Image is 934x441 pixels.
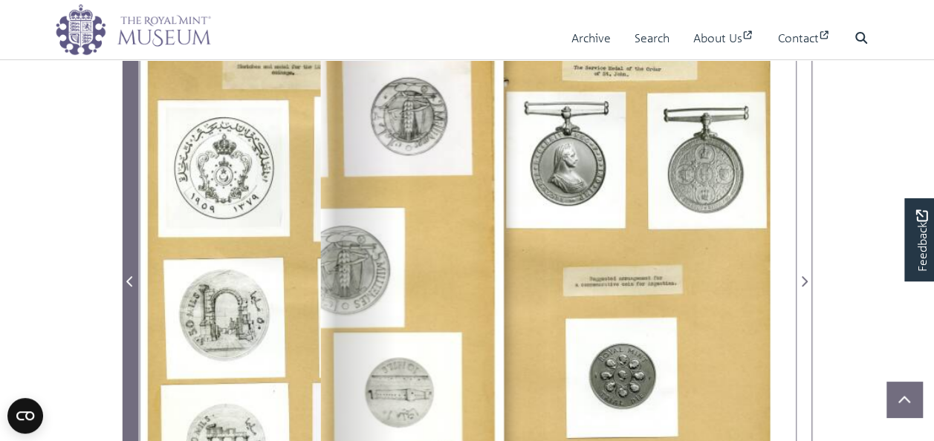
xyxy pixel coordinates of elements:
[912,210,930,272] span: Feedback
[693,17,754,59] a: About Us
[778,17,831,59] a: Contact
[904,198,934,281] a: Would you like to provide feedback?
[55,4,211,56] img: logo_wide.png
[635,17,669,59] a: Search
[7,398,43,434] button: Open CMP widget
[571,17,611,59] a: Archive
[886,382,922,417] button: Scroll to top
